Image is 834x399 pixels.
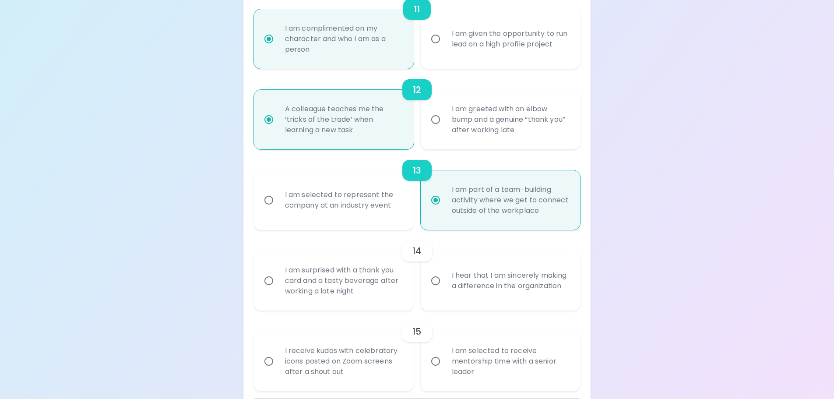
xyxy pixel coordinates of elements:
div: I receive kudos with celebratory icons posted on Zoom screens after a shout out [278,335,409,388]
div: I am part of a team-building activity where we get to connect outside of the workplace [445,174,576,226]
div: I am selected to receive mentorship time with a senior leader [445,335,576,388]
div: I hear that I am sincerely making a difference in the organization [445,260,576,302]
div: I am complimented on my character and who I am as a person [278,13,409,65]
div: I am greeted with an elbow bump and a genuine “thank you” after working late [445,93,576,146]
div: I am given the opportunity to run lead on a high profile project [445,18,576,60]
div: I am selected to represent the company at an industry event [278,179,409,221]
h6: 11 [414,2,420,16]
div: choice-group-check [254,230,581,311]
div: choice-group-check [254,149,581,230]
h6: 12 [413,83,421,97]
div: choice-group-check [254,311,581,391]
h6: 14 [412,244,421,258]
h6: 13 [413,163,421,177]
div: I am surprised with a thank you card and a tasty beverage after working a late night [278,254,409,307]
div: A colleague teaches me the ‘tricks of the trade’ when learning a new task [278,93,409,146]
h6: 15 [412,325,421,339]
div: choice-group-check [254,69,581,149]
